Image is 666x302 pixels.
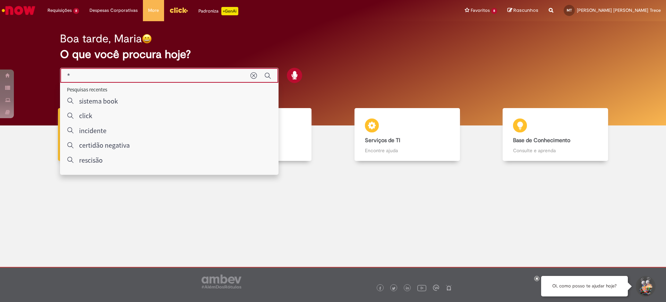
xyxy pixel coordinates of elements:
[406,286,409,291] img: logo_footer_linkedin.png
[89,7,138,14] span: Despesas Corporativas
[471,7,490,14] span: Favoritos
[1,3,36,17] img: ServiceNow
[60,33,142,45] h2: Boa tarde, Maria
[541,276,628,296] div: Oi, como posso te ajudar hoje?
[48,7,72,14] span: Requisições
[507,7,538,14] a: Rascunhos
[36,108,185,161] a: Tirar dúvidas Tirar dúvidas com Lupi Assist e Gen Ai
[73,8,79,14] span: 8
[221,7,238,15] p: +GenAi
[365,147,450,154] p: Encontre ajuda
[202,275,241,288] img: logo_footer_ambev_rotulo_gray.png
[635,276,656,297] button: Iniciar Conversa de Suporte
[513,137,570,144] b: Base de Conhecimento
[513,147,598,154] p: Consulte e aprenda
[378,287,382,290] img: logo_footer_facebook.png
[417,283,426,292] img: logo_footer_youtube.png
[491,8,497,14] span: 8
[481,108,630,161] a: Base de Conhecimento Consulte e aprenda
[333,108,481,161] a: Serviços de TI Encontre ajuda
[198,7,238,15] div: Padroniza
[446,285,452,291] img: logo_footer_naosei.png
[392,287,395,290] img: logo_footer_twitter.png
[513,7,538,14] span: Rascunhos
[365,137,400,144] b: Serviços de TI
[433,285,439,291] img: logo_footer_workplace.png
[148,7,159,14] span: More
[577,7,661,13] span: [PERSON_NAME] [PERSON_NAME] Trece
[60,48,606,60] h2: O que você procura hoje?
[142,34,152,44] img: happy-face.png
[169,5,188,15] img: click_logo_yellow_360x200.png
[567,8,572,13] span: MT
